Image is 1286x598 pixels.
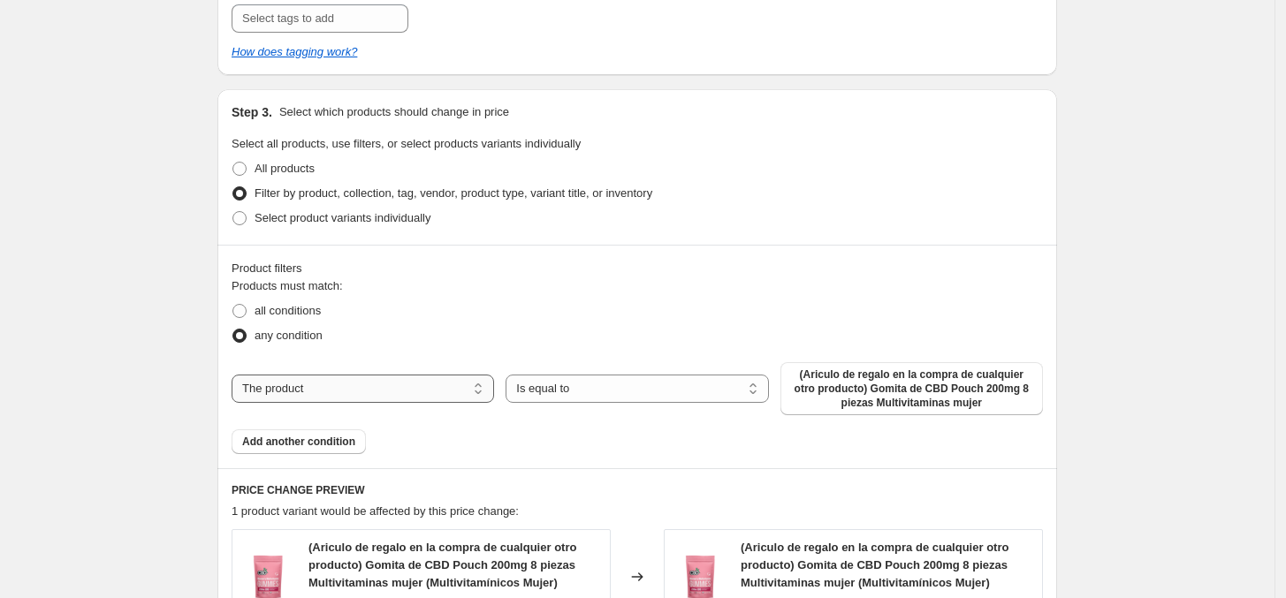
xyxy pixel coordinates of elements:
h6: PRICE CHANGE PREVIEW [232,483,1043,497]
button: Add another condition [232,429,366,454]
span: All products [255,162,315,175]
p: Select which products should change in price [279,103,509,121]
span: Select product variants individually [255,211,430,224]
h2: Step 3. [232,103,272,121]
input: Select tags to add [232,4,408,33]
span: Add another condition [242,435,355,449]
span: Filter by product, collection, tag, vendor, product type, variant title, or inventory [255,186,652,200]
a: How does tagging work? [232,45,357,58]
span: (Ariculo de regalo en la compra de cualquier otro producto) Gomita de CBD Pouch 200mg 8 piezas Mu... [791,367,1032,410]
span: any condition [255,329,323,342]
span: (Ariculo de regalo en la compra de cualquier otro producto) Gomita de CBD Pouch 200mg 8 piezas Mu... [308,541,576,589]
div: Product filters [232,260,1043,277]
span: Select all products, use filters, or select products variants individually [232,137,581,150]
span: all conditions [255,304,321,317]
span: (Ariculo de regalo en la compra de cualquier otro producto) Gomita de CBD Pouch 200mg 8 piezas Mu... [741,541,1008,589]
span: Products must match: [232,279,343,292]
button: (Ariculo de regalo en la compra de cualquier otro producto) Gomita de CBD Pouch 200mg 8 piezas Mu... [780,362,1043,415]
span: 1 product variant would be affected by this price change: [232,504,519,518]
